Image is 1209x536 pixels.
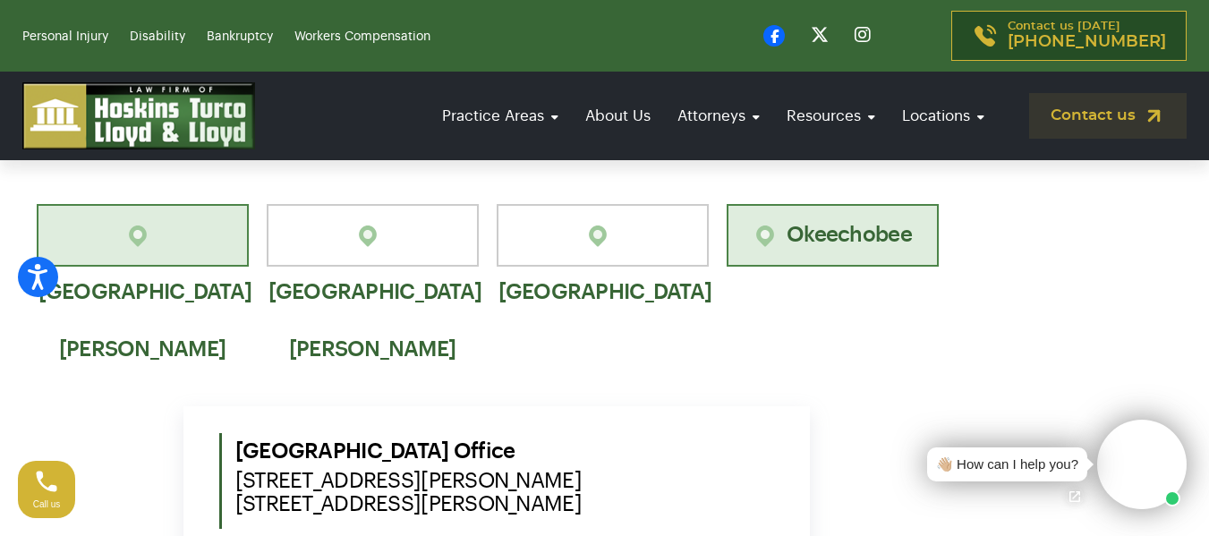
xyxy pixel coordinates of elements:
a: Practice Areas [433,90,567,141]
a: [GEOGRAPHIC_DATA][PERSON_NAME] [267,204,479,267]
div: 👋🏼 How can I help you? [936,455,1078,475]
a: Resources [778,90,884,141]
a: Workers Compensation [294,30,430,43]
a: About Us [576,90,660,141]
p: Contact us [DATE] [1008,21,1166,51]
a: Disability [130,30,185,43]
span: Call us [33,499,61,509]
img: location [355,223,389,249]
a: Okeechobee [727,204,939,267]
a: Contact us [DATE][PHONE_NUMBER] [951,11,1187,61]
img: location [585,223,619,249]
a: Personal Injury [22,30,108,43]
a: [GEOGRAPHIC_DATA][PERSON_NAME] [37,204,249,267]
a: Attorneys [668,90,769,141]
span: [PHONE_NUMBER] [1008,33,1166,51]
a: Locations [893,90,993,141]
span: [STREET_ADDRESS][PERSON_NAME] [STREET_ADDRESS][PERSON_NAME] [235,469,774,515]
h5: [GEOGRAPHIC_DATA] Office [235,433,774,515]
a: [GEOGRAPHIC_DATA] [497,204,709,267]
a: Open chat [1056,478,1094,515]
a: Contact us [1029,93,1187,139]
a: Bankruptcy [207,30,273,43]
img: logo [22,82,255,149]
img: location [753,223,787,249]
img: location [125,223,159,249]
